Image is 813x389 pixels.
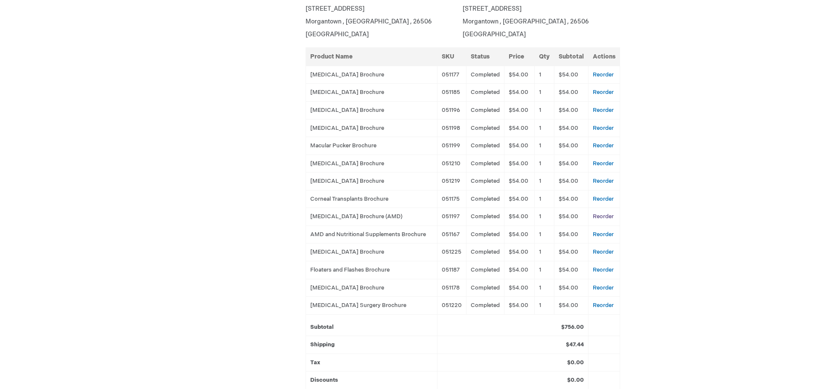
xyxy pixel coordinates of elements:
td: $54.00 [554,173,588,190]
a: Reorder [593,302,614,309]
td: $54.00 [504,208,534,226]
td: [MEDICAL_DATA] Brochure [306,66,437,84]
td: $54.00 [554,297,588,315]
td: $54.00 [554,208,588,226]
td: 1 [534,137,554,155]
td: 1 [534,225,554,243]
td: Completed [466,208,504,226]
td: $54.00 [554,155,588,173]
td: Completed [466,155,504,173]
a: Reorder [593,196,614,202]
td: Floaters and Flashes Brochure [306,261,437,279]
td: $54.00 [554,84,588,102]
td: $54.00 [554,66,588,84]
a: Reorder [593,284,614,291]
td: [MEDICAL_DATA] Brochure [306,101,437,119]
td: 1 [534,279,554,297]
td: $54.00 [504,261,534,279]
td: 051199 [437,137,466,155]
td: $54.00 [504,66,534,84]
a: Reorder [593,249,614,255]
td: [MEDICAL_DATA] Brochure [306,84,437,102]
td: 1 [534,101,554,119]
td: $54.00 [554,243,588,261]
td: [MEDICAL_DATA] Brochure [306,243,437,261]
td: $54.00 [504,84,534,102]
th: Subtotal [554,47,588,66]
td: $54.00 [554,225,588,243]
td: 051196 [437,101,466,119]
a: Reorder [593,125,614,132]
a: Reorder [593,89,614,96]
td: $54.00 [504,279,534,297]
span: Morgantown , [GEOGRAPHIC_DATA] , 26506 [306,18,432,25]
td: 1 [534,155,554,173]
td: Completed [466,101,504,119]
a: Reorder [593,213,614,220]
span: [GEOGRAPHIC_DATA] [306,31,369,38]
a: Reorder [593,71,614,78]
th: Qty [534,47,554,66]
td: 051197 [437,208,466,226]
span: Morgantown , [GEOGRAPHIC_DATA] , 26506 [463,18,589,25]
td: 051187 [437,261,466,279]
td: $54.00 [554,137,588,155]
td: 1 [534,66,554,84]
td: Completed [466,66,504,84]
td: [MEDICAL_DATA] Brochure [306,279,437,297]
td: 051178 [437,279,466,297]
td: [MEDICAL_DATA] Brochure [306,155,437,173]
strong: Subtotal [310,324,334,331]
strong: $0.00 [567,359,584,366]
td: 1 [534,208,554,226]
td: 051198 [437,119,466,137]
td: 1 [534,297,554,315]
td: 051219 [437,173,466,190]
td: Completed [466,137,504,155]
td: Completed [466,119,504,137]
a: Reorder [593,142,614,149]
a: Reorder [593,178,614,184]
td: 051175 [437,190,466,208]
strong: Discounts [310,377,338,383]
td: $54.00 [504,190,534,208]
td: AMD and Nutritional Supplements Brochure [306,225,437,243]
td: Completed [466,243,504,261]
th: Price [504,47,534,66]
td: $54.00 [504,137,534,155]
td: $54.00 [554,190,588,208]
td: $54.00 [504,225,534,243]
td: Corneal Transplants Brochure [306,190,437,208]
span: [GEOGRAPHIC_DATA] [463,31,526,38]
td: 1 [534,243,554,261]
a: Reorder [593,107,614,114]
a: Reorder [593,160,614,167]
td: $54.00 [504,155,534,173]
td: Completed [466,225,504,243]
td: 051167 [437,225,466,243]
td: $54.00 [554,279,588,297]
td: [MEDICAL_DATA] Surgery Brochure [306,297,437,315]
td: $54.00 [504,243,534,261]
td: 051210 [437,155,466,173]
td: $54.00 [554,101,588,119]
td: 051225 [437,243,466,261]
strong: Tax [310,359,320,366]
td: $54.00 [504,101,534,119]
span: [STREET_ADDRESS] [463,5,522,12]
td: [MEDICAL_DATA] Brochure [306,173,437,190]
td: 1 [534,119,554,137]
a: Reorder [593,231,614,238]
td: Completed [466,279,504,297]
td: 1 [534,84,554,102]
td: $54.00 [504,173,534,190]
td: 1 [534,173,554,190]
td: Completed [466,190,504,208]
td: 1 [534,261,554,279]
td: [MEDICAL_DATA] Brochure [306,119,437,137]
td: 051220 [437,297,466,315]
th: Actions [588,47,620,66]
td: Completed [466,84,504,102]
strong: Shipping [310,341,335,348]
td: [MEDICAL_DATA] Brochure (AMD) [306,208,437,226]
